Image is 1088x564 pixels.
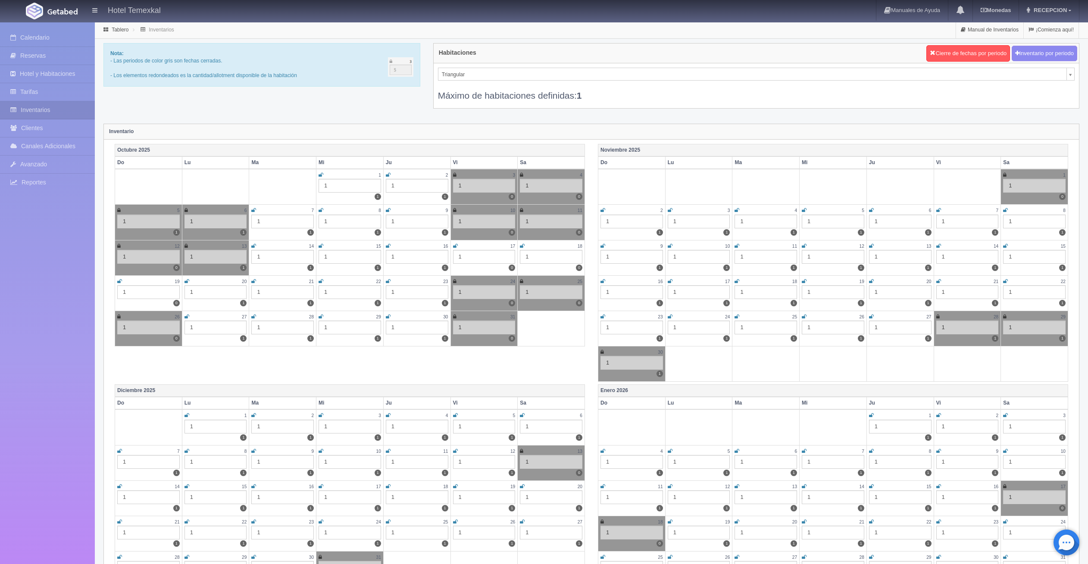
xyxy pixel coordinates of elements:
div: 1 [1003,179,1066,193]
div: 1 [319,490,381,504]
div: 1 [184,215,247,228]
a: Triangular [438,68,1075,81]
b: 1 [577,90,582,100]
small: 2 [660,208,663,213]
div: 1 [520,285,582,299]
div: 1 [735,321,797,334]
label: 1 [992,300,998,306]
label: 1 [791,300,797,306]
label: 1 [858,265,864,271]
div: 1 [802,526,864,539]
div: 1 [802,250,864,264]
label: 1 [791,540,797,547]
div: 1 [117,455,180,469]
div: 1 [668,490,730,504]
label: 1 [925,470,932,476]
label: 1 [992,434,998,441]
small: 22 [376,279,381,284]
label: 1 [509,505,515,511]
small: 20 [242,279,247,284]
label: 1 [657,265,663,271]
small: 23 [443,279,448,284]
th: Noviembre 2025 [598,144,1068,156]
th: Ma [732,156,800,169]
div: 1 [1003,526,1066,539]
small: 16 [443,244,448,249]
div: 1 [735,455,797,469]
label: 1 [442,434,448,441]
th: Mi [316,156,384,169]
div: 1 [319,285,381,299]
label: 1 [307,335,314,342]
th: Sa [1001,156,1068,169]
label: 1 [240,229,247,236]
label: 1 [173,470,180,476]
div: 1 [386,321,448,334]
label: 1 [240,335,247,342]
label: 1 [723,335,730,342]
div: 1 [869,526,932,539]
small: 14 [309,244,314,249]
label: 1 [442,470,448,476]
div: 1 [319,321,381,334]
div: 1 [453,526,516,539]
div: 1 [453,455,516,469]
div: 1 [600,455,663,469]
small: 16 [658,279,663,284]
label: 1 [1059,434,1066,441]
label: 1 [375,229,381,236]
div: Máximo de habitaciones definidas: [438,81,1075,102]
span: Triangular [442,68,1063,81]
h4: Hotel Temexkal [108,4,161,15]
div: 1 [117,526,180,539]
div: 1 [936,455,999,469]
label: 1 [307,470,314,476]
small: 1 [378,173,381,178]
label: 1 [657,229,663,236]
div: 1 [251,321,314,334]
div: 1 [319,526,381,539]
small: 11 [792,244,797,249]
th: Mi [800,156,867,169]
label: 1 [375,470,381,476]
div: 1 [936,526,999,539]
a: Manual de Inventarios [956,22,1023,38]
small: 12 [175,244,179,249]
div: 1 [936,321,999,334]
div: 1 [184,455,247,469]
label: 1 [509,434,515,441]
div: 1 [668,321,730,334]
div: 1 [386,179,448,193]
label: 1 [657,470,663,476]
label: 1 [925,300,932,306]
div: 1 [802,455,864,469]
div: 1 [251,526,314,539]
label: 1 [375,540,381,547]
button: Cierre de fechas por periodo [926,45,1010,62]
div: 1 [600,490,663,504]
label: 1 [1059,229,1066,236]
a: Inventarios [149,27,174,33]
div: 1 [802,321,864,334]
div: 1 [319,215,381,228]
label: 1 [992,505,998,511]
label: 0 [576,470,582,476]
div: 1 [1003,455,1066,469]
label: 1 [992,540,998,547]
label: 1 [375,193,381,200]
label: 1 [576,505,582,511]
label: 1 [925,540,932,547]
label: 1 [992,229,998,236]
small: 4 [580,173,582,178]
label: 0 [173,335,180,342]
div: 1 [520,179,582,193]
div: - Las periodos de color gris son fechas cerradas. - Los elementos redondeados es la cantidad/allo... [103,43,420,87]
div: 1 [319,250,381,264]
label: 1 [925,505,932,511]
div: 1 [802,285,864,299]
div: 1 [1003,490,1066,504]
div: 1 [668,250,730,264]
label: 0 [576,265,582,271]
label: 1 [375,265,381,271]
small: 6 [929,208,932,213]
